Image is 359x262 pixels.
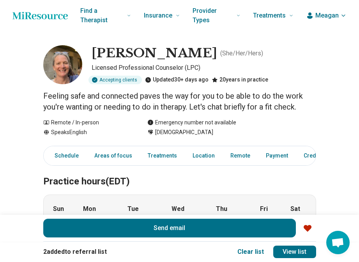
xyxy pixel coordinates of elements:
[315,11,339,20] span: Meagan
[43,119,132,127] div: Remote / In-person
[43,195,316,243] div: When does the program meet?
[261,148,293,164] a: Payment
[145,76,209,84] div: Updated 30+ days ago
[306,11,347,20] button: Meagan
[212,76,268,84] div: 20 years in practice
[290,204,300,214] strong: Sat
[92,63,316,73] p: Licensed Professional Counselor (LPC)
[193,5,233,26] span: Provider Types
[188,148,219,164] a: Location
[273,246,316,258] a: View list
[172,204,184,214] strong: Wed
[147,119,236,127] div: Emergency number not available
[260,204,268,214] strong: Fri
[43,247,228,257] p: 2 added
[65,248,107,255] span: to referral list
[43,156,316,188] h2: Practice hours (EDT)
[53,204,64,214] strong: Sun
[326,231,350,254] div: Open chat
[253,10,286,21] span: Treatments
[43,219,296,237] button: Send email
[216,204,227,214] strong: Thu
[43,128,132,136] div: Speaks English
[143,148,182,164] a: Treatments
[43,45,82,84] img: Ann Tourangeau, Licensed Professional Counselor (LPC)
[80,5,124,26] span: Find a Therapist
[88,76,142,84] div: Accepting clients
[12,8,68,23] a: Home page
[127,204,139,214] strong: Tue
[43,90,316,112] p: Feeling safe and connected paves the way for you to be able to do the work you're wanting or need...
[299,148,343,164] a: Credentials
[144,10,172,21] span: Insurance
[237,247,264,257] button: Clear list
[92,45,217,62] h1: [PERSON_NAME]
[226,148,255,164] a: Remote
[155,128,213,136] span: [DEMOGRAPHIC_DATA]
[45,148,83,164] a: Schedule
[83,204,96,214] strong: Mon
[220,49,263,58] p: ( She/Her/Hers )
[90,148,137,164] a: Areas of focus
